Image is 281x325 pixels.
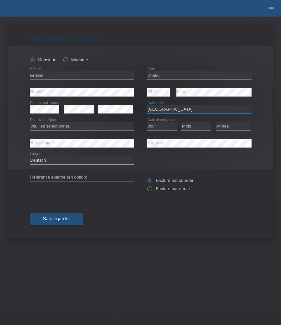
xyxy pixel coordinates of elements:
i: menu [268,5,274,12]
input: Madame [63,57,68,62]
input: Monsieur [30,57,34,62]
span: Sauvegarder [43,216,70,221]
input: Facture par e-mail [147,186,152,194]
a: menu [264,6,278,10]
input: Facture par courrier [147,178,152,186]
label: Madame [63,57,88,62]
label: Facture par courrier [147,178,194,183]
label: Monsieur [30,57,56,62]
label: Facture par e-mail [147,186,191,191]
h1: Enregistrer le client [30,34,252,43]
button: Sauvegarder [30,213,83,225]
